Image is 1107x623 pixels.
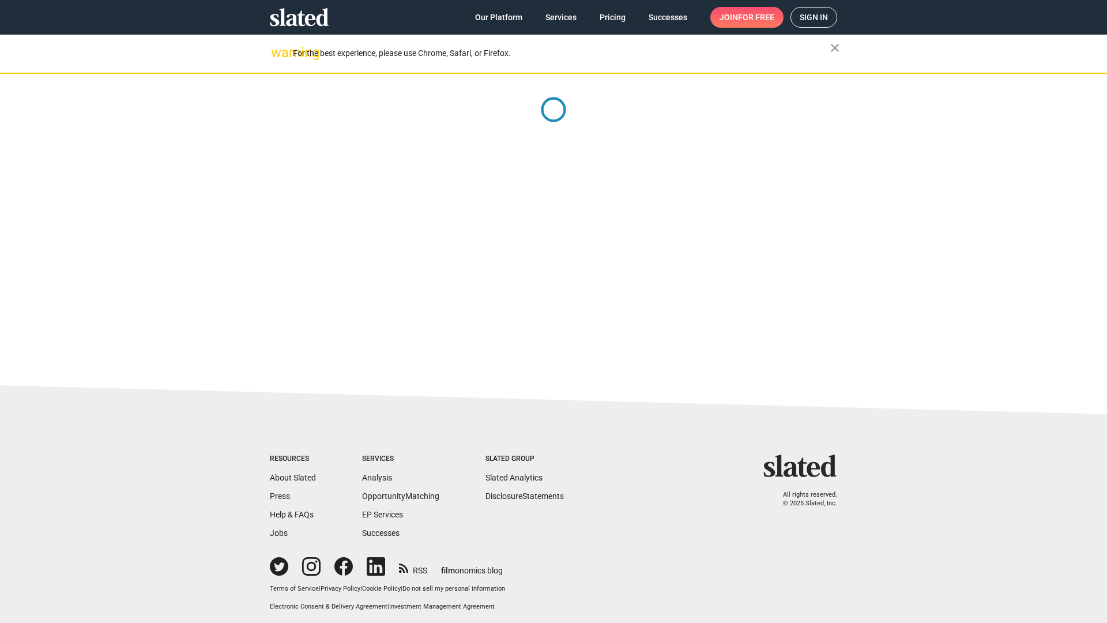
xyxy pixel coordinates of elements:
[710,7,784,28] a: Joinfor free
[485,491,564,501] a: DisclosureStatements
[362,473,392,482] a: Analysis
[475,7,522,28] span: Our Platform
[362,528,400,538] a: Successes
[402,585,505,594] button: Do not sell my personal information
[485,473,543,482] a: Slated Analytics
[790,7,837,28] a: Sign in
[401,585,402,592] span: |
[321,585,360,592] a: Privacy Policy
[293,46,830,61] div: For the best experience, please use Chrome, Safari, or Firefox.
[828,41,842,55] mat-icon: close
[441,556,503,576] a: filmonomics blog
[545,7,577,28] span: Services
[600,7,626,28] span: Pricing
[771,491,837,508] p: All rights reserved. © 2025 Slated, Inc.
[270,473,316,482] a: About Slated
[441,566,455,575] span: film
[639,7,696,28] a: Successes
[649,7,687,28] span: Successes
[466,7,532,28] a: Our Platform
[362,491,439,501] a: OpportunityMatching
[399,558,427,576] a: RSS
[270,585,319,592] a: Terms of Service
[270,528,288,538] a: Jobs
[387,603,389,610] span: |
[362,585,401,592] a: Cookie Policy
[720,7,774,28] span: Join
[389,603,495,610] a: Investment Management Agreement
[270,491,290,501] a: Press
[738,7,774,28] span: for free
[270,603,387,610] a: Electronic Consent & Delivery Agreement
[590,7,635,28] a: Pricing
[362,510,403,519] a: EP Services
[319,585,321,592] span: |
[485,455,564,464] div: Slated Group
[362,455,439,464] div: Services
[270,510,314,519] a: Help & FAQs
[360,585,362,592] span: |
[536,7,586,28] a: Services
[270,455,316,464] div: Resources
[271,46,285,59] mat-icon: warning
[800,7,828,27] span: Sign in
